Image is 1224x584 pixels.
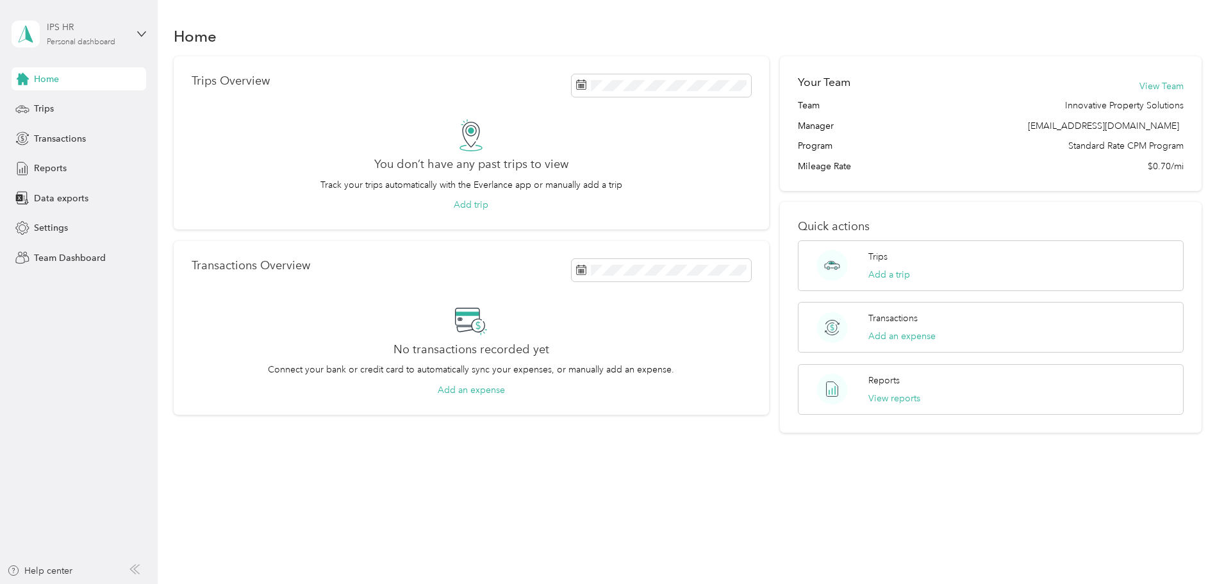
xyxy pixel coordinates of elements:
span: Trips [34,102,54,115]
h2: You don’t have any past trips to view [374,158,568,171]
p: Transactions Overview [192,259,310,272]
button: Add a trip [868,268,910,281]
h2: Your Team [798,74,850,90]
h2: No transactions recorded yet [393,343,549,356]
span: Program [798,139,832,153]
span: [EMAIL_ADDRESS][DOMAIN_NAME] [1028,121,1179,131]
button: Help center [7,564,72,578]
span: Innovative Property Solutions [1065,99,1184,112]
p: Transactions [868,312,918,325]
span: Mileage Rate [798,160,851,173]
div: Personal dashboard [47,38,115,46]
span: Settings [34,221,68,235]
button: Add an expense [868,330,936,343]
div: IPS HR [47,21,127,34]
span: Transactions [34,132,86,146]
p: Quick actions [798,220,1184,233]
p: Reports [868,374,900,387]
span: Home [34,72,59,86]
p: Connect your bank or credit card to automatically sync your expenses, or manually add an expense. [268,363,674,376]
p: Trips [868,250,888,263]
button: View Team [1139,79,1184,93]
button: Add an expense [438,383,505,397]
span: Team [798,99,820,112]
span: Team Dashboard [34,251,106,265]
p: Track your trips automatically with the Everlance app or manually add a trip [320,178,622,192]
iframe: Everlance-gr Chat Button Frame [1152,512,1224,584]
button: View reports [868,392,920,405]
span: $0.70/mi [1148,160,1184,173]
p: Trips Overview [192,74,270,88]
span: Reports [34,162,67,175]
span: Manager [798,119,834,133]
h1: Home [174,29,217,43]
span: Data exports [34,192,88,205]
button: Add trip [454,198,488,212]
span: Standard Rate CPM Program [1068,139,1184,153]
